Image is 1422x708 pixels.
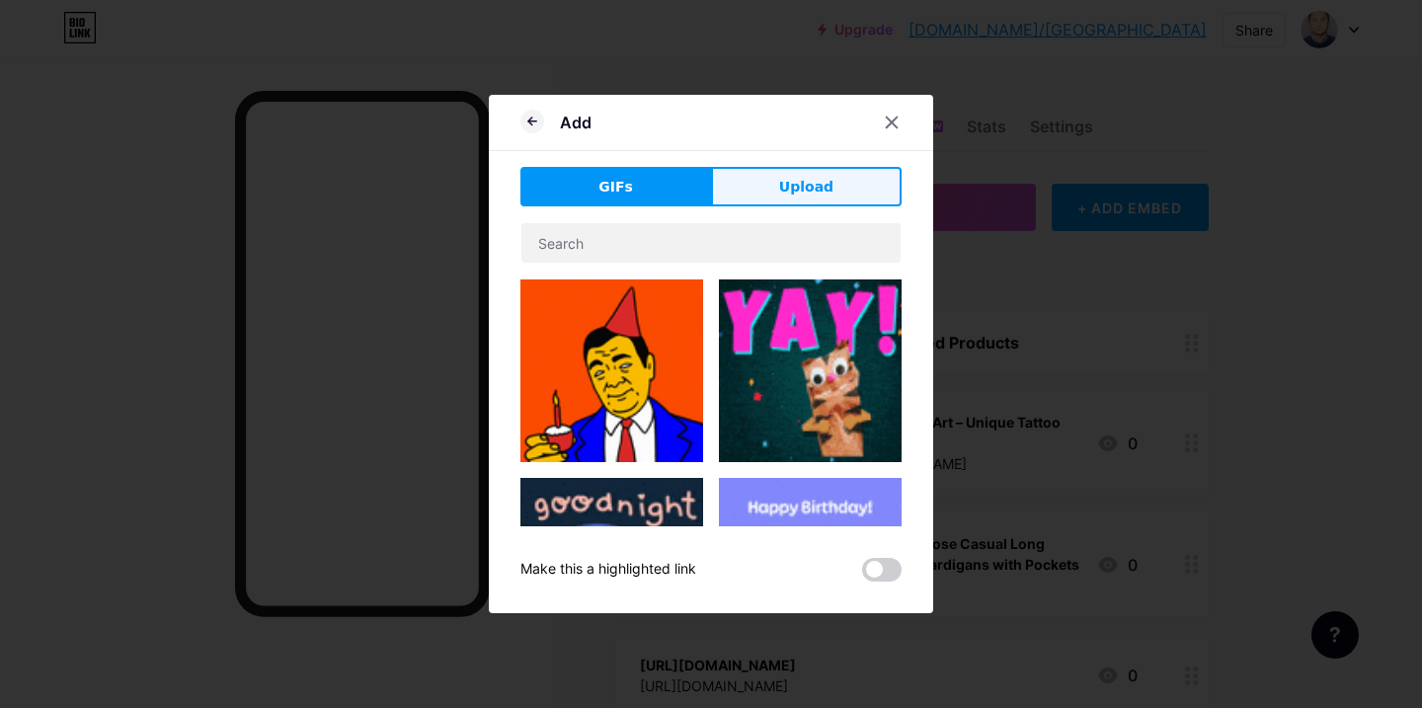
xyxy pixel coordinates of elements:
img: Gihpy [719,279,902,462]
img: Gihpy [719,478,902,661]
input: Search [521,223,901,263]
button: GIFs [520,167,711,206]
span: GIFs [598,177,633,197]
img: Gihpy [520,279,703,462]
img: Gihpy [520,478,703,661]
span: Upload [779,177,833,197]
button: Upload [711,167,902,206]
div: Make this a highlighted link [520,558,696,582]
div: Add [560,111,592,134]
